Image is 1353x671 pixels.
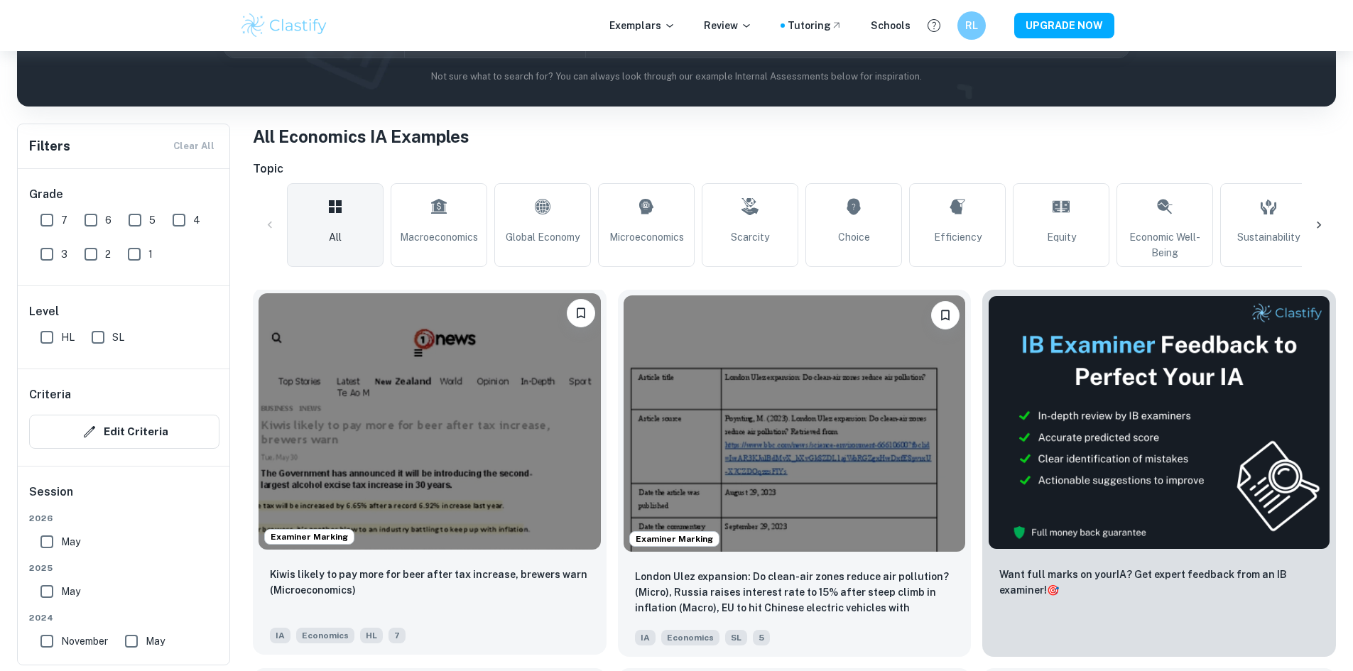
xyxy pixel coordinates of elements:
[753,630,770,645] span: 5
[988,295,1330,550] img: Thumbnail
[296,628,354,643] span: Economics
[29,512,219,525] span: 2026
[29,562,219,574] span: 2025
[609,229,684,245] span: Microeconomics
[360,628,383,643] span: HL
[270,628,290,643] span: IA
[999,567,1319,598] p: Want full marks on your IA ? Get expert feedback from an IB examiner!
[725,630,747,645] span: SL
[922,13,946,38] button: Help and Feedback
[635,630,656,645] span: IA
[1047,229,1076,245] span: Equity
[29,484,219,512] h6: Session
[1047,584,1059,596] span: 🎯
[630,533,719,545] span: Examiner Marking
[931,301,960,329] button: Bookmark
[61,633,108,649] span: November
[61,246,67,262] span: 3
[270,567,589,598] p: Kiwis likely to pay more for beer after tax increase, brewers warn (Microeconomics)
[61,329,75,345] span: HL
[871,18,911,33] a: Schools
[624,295,966,552] img: Economics IA example thumbnail: London Ulez expansion: Do clean-air zone
[567,299,595,327] button: Bookmark
[400,229,478,245] span: Macroeconomics
[149,212,156,228] span: 5
[253,290,607,657] a: Examiner MarkingBookmarkKiwis likely to pay more for beer after tax increase, brewers warn (Micro...
[259,293,601,550] img: Economics IA example thumbnail: Kiwis likely to pay more for beer after
[29,415,219,449] button: Edit Criteria
[265,530,354,543] span: Examiner Marking
[253,160,1336,178] h6: Topic
[146,633,165,649] span: May
[61,212,67,228] span: 7
[963,18,979,33] h6: RL
[957,11,986,40] button: RL
[661,630,719,645] span: Economics
[112,329,124,345] span: SL
[29,186,219,203] h6: Grade
[618,290,972,657] a: Examiner MarkingBookmarkLondon Ulez expansion: Do clean-air zones reduce air pollution? (Micro), ...
[105,212,112,228] span: 6
[253,124,1336,149] h1: All Economics IA Examples
[731,229,769,245] span: Scarcity
[788,18,842,33] a: Tutoring
[61,584,80,599] span: May
[61,534,80,550] span: May
[982,290,1336,657] a: ThumbnailWant full marks on yourIA? Get expert feedback from an IB examiner!
[193,212,200,228] span: 4
[29,303,219,320] h6: Level
[704,18,752,33] p: Review
[239,11,330,40] img: Clastify logo
[1014,13,1114,38] button: UPGRADE NOW
[388,628,406,643] span: 7
[29,386,71,403] h6: Criteria
[148,246,153,262] span: 1
[29,136,70,156] h6: Filters
[609,18,675,33] p: Exemplars
[1237,229,1300,245] span: Sustainability
[1123,229,1207,261] span: Economic Well-Being
[838,229,870,245] span: Choice
[28,70,1325,84] p: Not sure what to search for? You can always look through our example Internal Assessments below f...
[105,246,111,262] span: 2
[329,229,342,245] span: All
[506,229,580,245] span: Global Economy
[29,611,219,624] span: 2024
[934,229,982,245] span: Efficiency
[635,569,955,617] p: London Ulez expansion: Do clean-air zones reduce air pollution? (Micro), Russia raises interest r...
